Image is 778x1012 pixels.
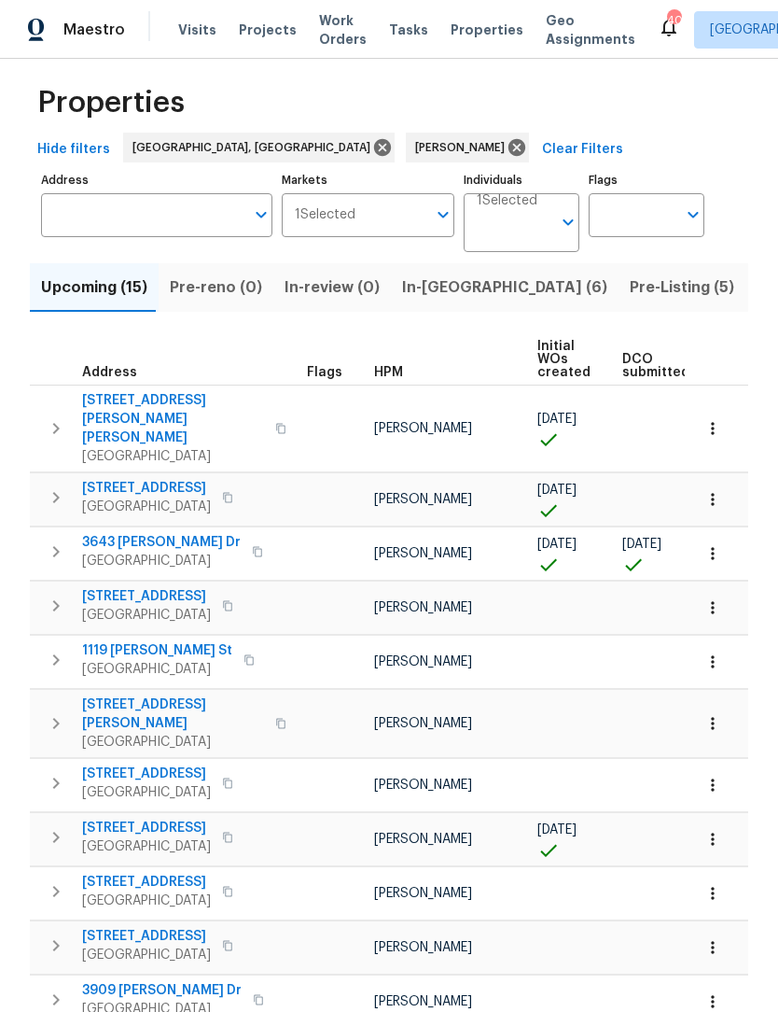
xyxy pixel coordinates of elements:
[374,717,472,730] span: [PERSON_NAME]
[82,783,211,802] span: [GEOGRAPHIC_DATA]
[132,138,378,157] span: [GEOGRAPHIC_DATA], [GEOGRAPHIC_DATA]
[82,819,211,837] span: [STREET_ADDRESS]
[82,552,241,570] span: [GEOGRAPHIC_DATA]
[374,995,472,1008] span: [PERSON_NAME]
[239,21,297,39] span: Projects
[542,138,623,162] span: Clear Filters
[82,447,264,466] span: [GEOGRAPHIC_DATA]
[295,207,355,223] span: 1 Selected
[477,193,537,209] span: 1 Selected
[464,175,579,186] label: Individuals
[82,606,211,625] span: [GEOGRAPHIC_DATA]
[41,274,147,301] span: Upcoming (15)
[123,133,395,162] div: [GEOGRAPHIC_DATA], [GEOGRAPHIC_DATA]
[285,274,380,301] span: In-review (0)
[589,175,704,186] label: Flags
[82,587,211,606] span: [STREET_ADDRESS]
[41,175,272,186] label: Address
[30,133,118,167] button: Hide filters
[537,823,577,836] span: [DATE]
[555,209,581,235] button: Open
[389,23,428,36] span: Tasks
[546,11,635,49] span: Geo Assignments
[82,981,242,1000] span: 3909 [PERSON_NAME] Dr
[374,833,472,846] span: [PERSON_NAME]
[430,202,456,228] button: Open
[82,892,211,910] span: [GEOGRAPHIC_DATA]
[82,660,232,679] span: [GEOGRAPHIC_DATA]
[402,274,607,301] span: In-[GEOGRAPHIC_DATA] (6)
[178,21,216,39] span: Visits
[374,422,472,435] span: [PERSON_NAME]
[63,21,125,39] span: Maestro
[537,413,577,426] span: [DATE]
[537,484,577,497] span: [DATE]
[630,274,734,301] span: Pre-Listing (5)
[82,391,264,447] span: [STREET_ADDRESS][PERSON_NAME][PERSON_NAME]
[622,353,689,379] span: DCO submitted
[374,655,472,668] span: [PERSON_NAME]
[374,547,472,560] span: [PERSON_NAME]
[451,21,523,39] span: Properties
[37,93,185,112] span: Properties
[82,765,211,783] span: [STREET_ADDRESS]
[374,779,472,792] span: [PERSON_NAME]
[82,498,211,516] span: [GEOGRAPHIC_DATA]
[82,533,241,552] span: 3643 [PERSON_NAME] Dr
[374,493,472,506] span: [PERSON_NAME]
[537,538,577,551] span: [DATE]
[307,366,342,379] span: Flags
[82,479,211,498] span: [STREET_ADDRESS]
[667,11,680,30] div: 40
[170,274,262,301] span: Pre-reno (0)
[374,601,472,614] span: [PERSON_NAME]
[537,340,590,379] span: Initial WOs created
[374,887,472,900] span: [PERSON_NAME]
[622,538,661,551] span: [DATE]
[374,366,403,379] span: HPM
[82,873,211,892] span: [STREET_ADDRESS]
[82,641,232,660] span: 1119 [PERSON_NAME] St
[282,175,455,186] label: Markets
[37,138,110,162] span: Hide filters
[82,837,211,856] span: [GEOGRAPHIC_DATA]
[82,733,264,752] span: [GEOGRAPHIC_DATA]
[82,366,137,379] span: Address
[82,696,264,733] span: [STREET_ADDRESS][PERSON_NAME]
[535,133,631,167] button: Clear Filters
[374,941,472,954] span: [PERSON_NAME]
[415,138,512,157] span: [PERSON_NAME]
[82,946,211,964] span: [GEOGRAPHIC_DATA]
[680,202,706,228] button: Open
[248,202,274,228] button: Open
[406,133,529,162] div: [PERSON_NAME]
[319,11,367,49] span: Work Orders
[82,927,211,946] span: [STREET_ADDRESS]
